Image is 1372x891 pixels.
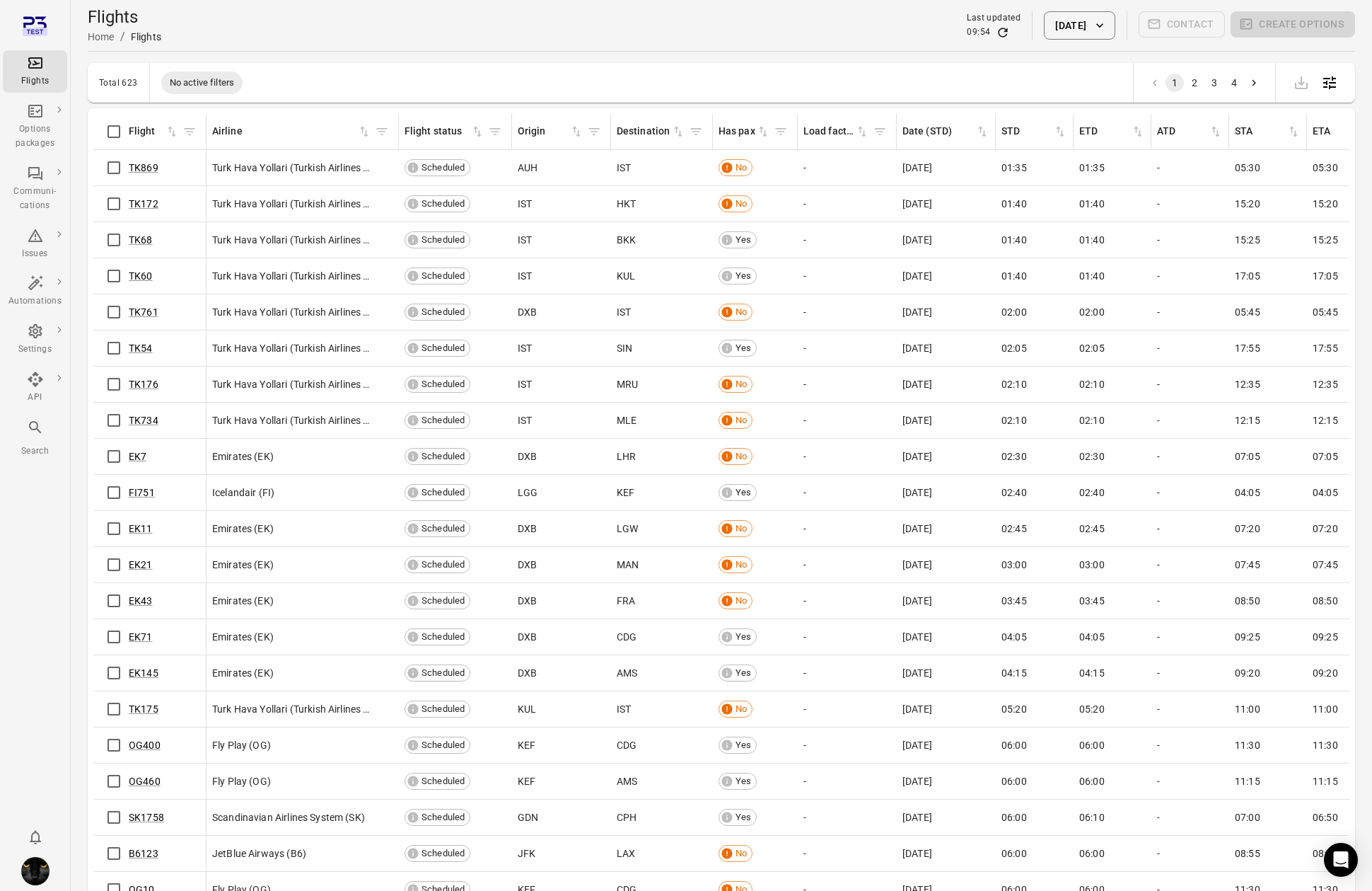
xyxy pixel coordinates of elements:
[417,630,470,644] span: Scheduled
[1313,522,1338,536] span: 07:20
[1157,485,1223,500] div: -
[212,197,373,211] span: Turk Hava Yollari (Turkish Airlines Co.) (TK)
[212,124,357,139] div: Airline
[1079,233,1105,247] span: 01:40
[803,413,891,427] div: -
[803,161,891,175] div: -
[803,377,891,391] div: -
[1001,124,1067,139] span: STD
[1225,74,1243,92] button: Go to page 4
[129,124,165,139] div: Flight
[21,823,50,851] button: Notifications
[617,233,636,247] span: BKK
[518,594,537,608] span: DXB
[129,487,155,498] a: FI751
[518,233,532,247] span: IST
[1157,124,1223,139] div: Sort by ATD in ascending order
[8,294,62,309] div: Automations
[3,270,67,313] a: Automations
[1157,124,1209,139] div: ATD
[88,31,115,42] a: Home
[405,124,484,139] span: Flight status
[902,124,989,139] div: Sort by date (STD) in ascending order
[88,6,161,28] h1: Flights
[1001,485,1027,500] span: 02:40
[1313,485,1338,500] span: 04:05
[129,234,153,246] a: TK68
[803,124,869,139] div: Sort by load factor in ascending order
[518,341,532,355] span: IST
[129,124,179,139] span: Flight
[212,558,274,572] span: Emirates (EK)
[1157,522,1223,536] div: -
[1235,124,1301,139] div: Sort by STA in ascending order
[1001,161,1027,175] span: 01:35
[8,343,62,357] div: Settings
[417,522,470,536] span: Scheduled
[129,631,153,643] a: EK71
[1235,124,1301,139] span: STA
[902,558,932,572] span: [DATE]
[1235,485,1260,500] span: 04:05
[518,124,583,139] div: Sort by origin in ascending order
[1313,269,1338,283] span: 17:05
[1157,449,1223,464] div: -
[1001,233,1027,247] span: 01:40
[484,121,506,142] button: Filter by flight status
[179,121,200,142] button: Filter by flight
[1205,74,1223,92] button: Go to page 3
[731,558,752,572] span: No
[417,341,470,355] span: Scheduled
[1313,161,1338,175] span: 05:30
[1235,630,1260,644] span: 09:25
[21,857,50,885] img: images
[1079,305,1105,319] span: 02:00
[1001,413,1027,427] span: 02:10
[1145,74,1264,92] nav: pagination navigation
[417,594,470,608] span: Scheduled
[685,121,707,142] span: Filter by destination
[1235,449,1260,464] span: 07:05
[417,377,470,391] span: Scheduled
[417,305,470,319] span: Scheduled
[731,666,756,680] span: Yes
[1001,522,1027,536] span: 02:45
[583,121,605,142] span: Filter by origin
[518,161,537,175] span: AUH
[1001,124,1053,139] div: STD
[518,522,537,536] span: DXB
[212,305,373,319] span: Turk Hava Yollari (Turkish Airlines Co.) (TK)
[1313,377,1338,391] span: 12:35
[3,98,67,155] a: Options packages
[803,197,891,211] div: -
[731,594,752,608] span: No
[1313,630,1338,644] span: 09:25
[212,124,371,139] div: Sort by airline in ascending order
[803,558,891,572] div: -
[1079,522,1105,536] span: 02:45
[902,305,932,319] span: [DATE]
[719,124,756,139] div: Has pax
[731,522,752,536] span: No
[731,305,752,319] span: No
[518,305,537,319] span: DXB
[212,522,274,536] span: Emirates (EK)
[518,630,537,644] span: DXB
[902,197,932,211] span: [DATE]
[617,124,685,139] div: Sort by destination in ascending order
[1235,124,1286,139] div: STA
[417,161,470,175] span: Scheduled
[902,124,975,139] div: Date (STD)
[1001,449,1027,464] span: 02:30
[1315,69,1344,97] button: Open table configuration
[3,223,67,265] a: Issues
[1313,305,1338,319] span: 05:45
[88,28,161,45] nav: Breadcrumbs
[1235,377,1260,391] span: 12:35
[3,50,67,93] a: Flights
[1079,558,1105,572] span: 03:00
[617,449,636,464] span: LHR
[212,341,373,355] span: Turk Hava Yollari (Turkish Airlines Co.) (TK)
[1245,74,1263,92] button: Go to next page
[731,485,756,500] span: Yes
